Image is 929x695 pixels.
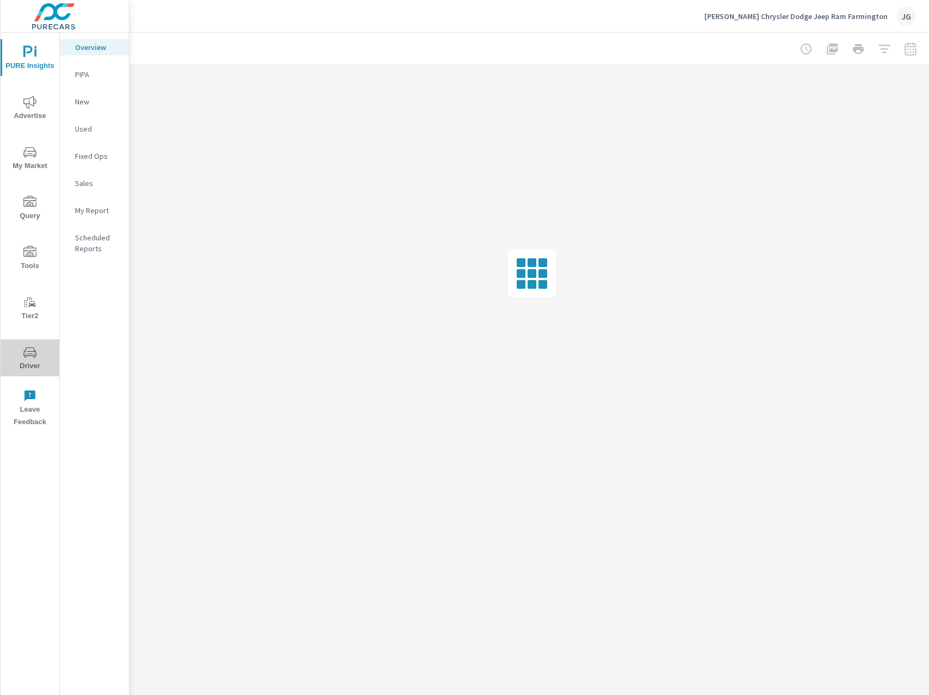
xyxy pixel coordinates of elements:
[4,346,56,373] span: Driver
[60,148,129,164] div: Fixed Ops
[4,96,56,122] span: Advertise
[4,46,56,72] span: PURE Insights
[75,151,120,162] p: Fixed Ops
[60,66,129,83] div: PIPA
[75,178,120,189] p: Sales
[75,232,120,254] p: Scheduled Reports
[4,296,56,322] span: Tier2
[4,146,56,172] span: My Market
[60,121,129,137] div: Used
[4,246,56,272] span: Tools
[60,229,129,257] div: Scheduled Reports
[75,69,120,80] p: PIPA
[60,175,129,191] div: Sales
[75,96,120,107] p: New
[75,123,120,134] p: Used
[60,202,129,219] div: My Report
[75,205,120,216] p: My Report
[60,39,129,55] div: Overview
[75,42,120,53] p: Overview
[4,196,56,222] span: Query
[896,7,916,26] div: JG
[704,11,888,21] p: [PERSON_NAME] Chrysler Dodge Jeep Ram Farmington
[60,94,129,110] div: New
[4,389,56,429] span: Leave Feedback
[1,33,59,433] div: nav menu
